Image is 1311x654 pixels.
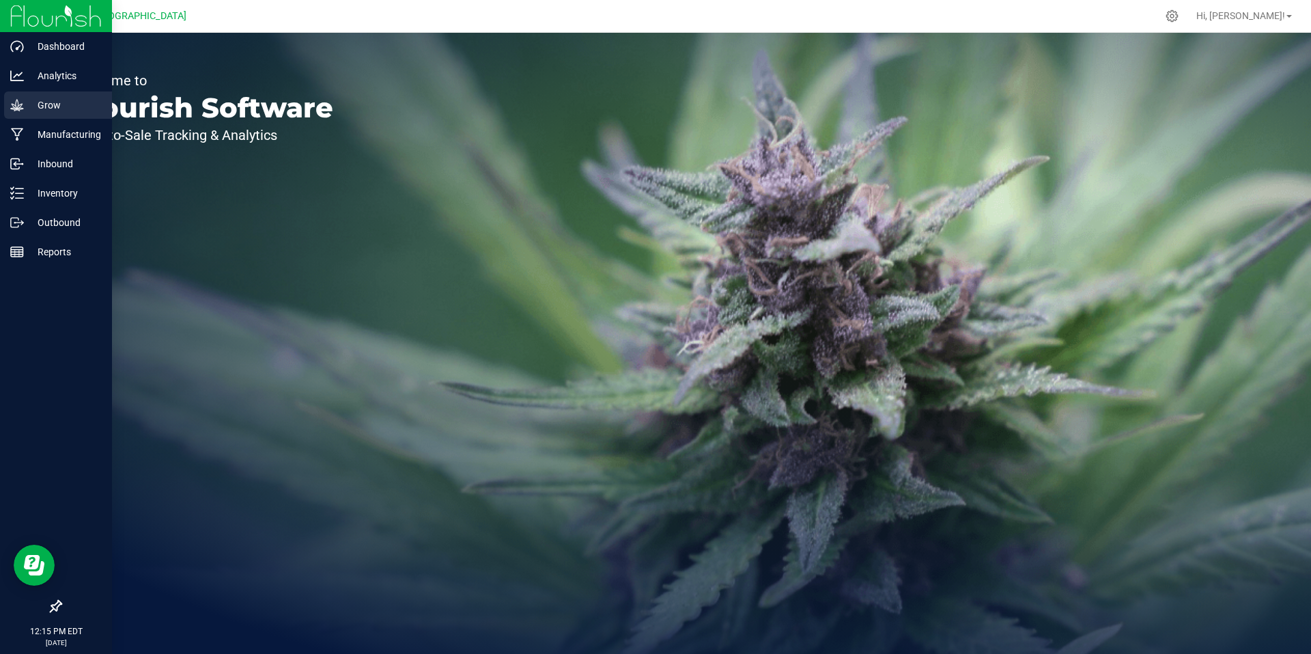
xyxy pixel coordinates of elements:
[10,128,24,141] inline-svg: Manufacturing
[10,157,24,171] inline-svg: Inbound
[93,10,186,22] span: [GEOGRAPHIC_DATA]
[10,98,24,112] inline-svg: Grow
[74,128,333,142] p: Seed-to-Sale Tracking & Analytics
[24,214,106,231] p: Outbound
[24,156,106,172] p: Inbound
[24,97,106,113] p: Grow
[10,186,24,200] inline-svg: Inventory
[24,185,106,201] p: Inventory
[10,40,24,53] inline-svg: Dashboard
[14,545,55,586] iframe: Resource center
[24,244,106,260] p: Reports
[6,638,106,648] p: [DATE]
[74,94,333,122] p: Flourish Software
[10,69,24,83] inline-svg: Analytics
[10,245,24,259] inline-svg: Reports
[10,216,24,229] inline-svg: Outbound
[6,625,106,638] p: 12:15 PM EDT
[24,126,106,143] p: Manufacturing
[24,38,106,55] p: Dashboard
[24,68,106,84] p: Analytics
[74,74,333,87] p: Welcome to
[1164,10,1181,23] div: Manage settings
[1196,10,1285,21] span: Hi, [PERSON_NAME]!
